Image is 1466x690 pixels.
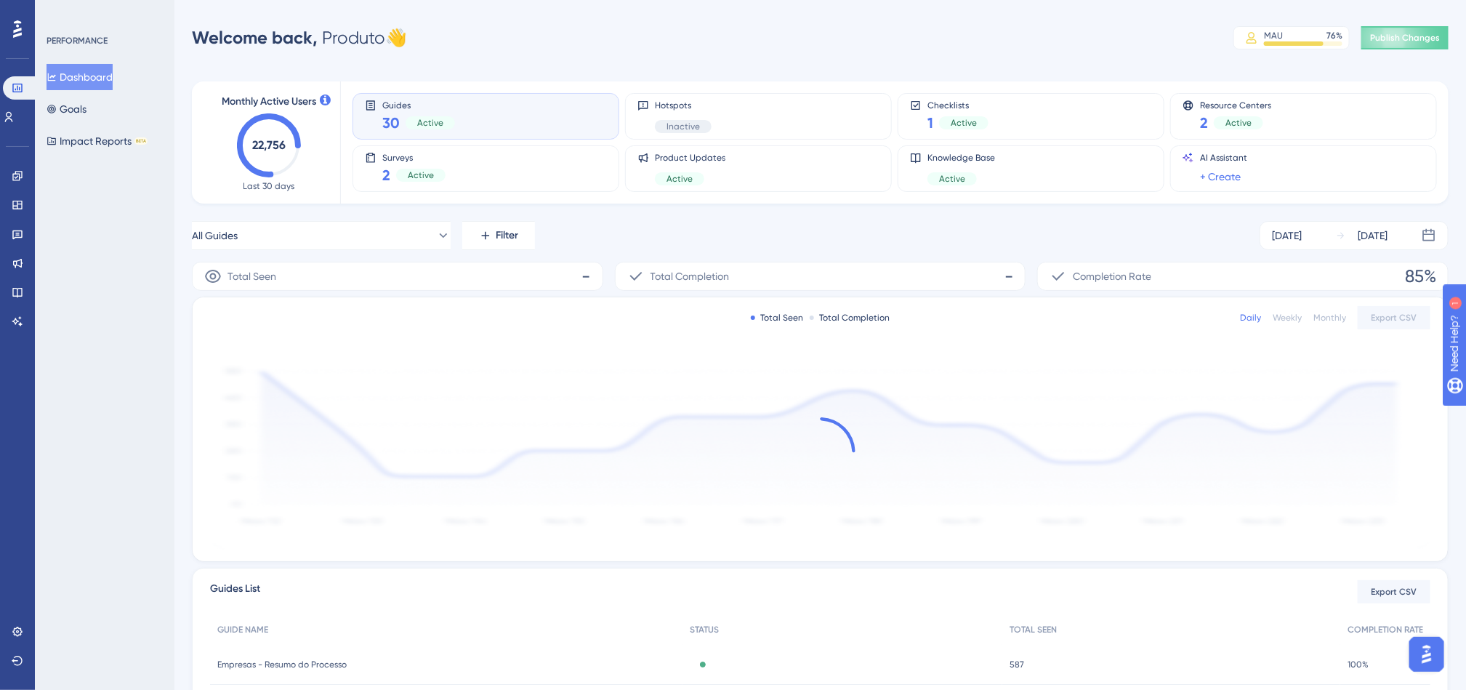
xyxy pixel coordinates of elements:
[252,138,286,152] text: 22,756
[1348,624,1423,635] span: COMPLETION RATE
[496,227,519,244] span: Filter
[227,268,276,285] span: Total Seen
[1225,117,1252,129] span: Active
[1370,32,1440,44] span: Publish Changes
[34,4,91,21] span: Need Help?
[1273,312,1302,324] div: Weekly
[217,624,268,635] span: GUIDE NAME
[462,221,535,250] button: Filter
[951,117,977,129] span: Active
[417,117,443,129] span: Active
[1004,265,1013,288] span: -
[47,64,113,90] button: Dashboard
[1405,633,1449,676] iframe: UserGuiding AI Assistant Launcher
[192,221,451,250] button: All Guides
[1240,312,1261,324] div: Daily
[1200,152,1247,164] span: AI Assistant
[1264,30,1283,41] div: MAU
[651,268,730,285] span: Total Completion
[1358,306,1430,329] button: Export CSV
[101,7,105,19] div: 1
[810,312,890,324] div: Total Completion
[1372,312,1417,324] span: Export CSV
[408,169,434,181] span: Active
[1073,268,1151,285] span: Completion Rate
[210,580,260,603] span: Guides List
[382,100,455,110] span: Guides
[1361,26,1449,49] button: Publish Changes
[1358,227,1388,244] div: [DATE]
[939,173,965,185] span: Active
[192,26,407,49] div: Produto 👋
[192,227,238,244] span: All Guides
[927,100,988,110] span: Checklists
[382,152,446,162] span: Surveys
[666,121,700,132] span: Inactive
[192,27,318,48] span: Welcome back,
[243,180,295,192] span: Last 30 days
[1272,227,1302,244] div: [DATE]
[927,152,995,164] span: Knowledge Base
[222,93,316,111] span: Monthly Active Users
[47,96,86,122] button: Goals
[927,113,933,133] span: 1
[1010,624,1057,635] span: TOTAL SEEN
[582,265,591,288] span: -
[382,165,390,185] span: 2
[666,173,693,185] span: Active
[1405,265,1436,288] span: 85%
[1326,30,1342,41] div: 76 %
[47,128,148,154] button: Impact ReportsBETA
[1200,100,1271,110] span: Resource Centers
[382,113,400,133] span: 30
[751,312,804,324] div: Total Seen
[1010,659,1024,670] span: 587
[655,100,712,111] span: Hotspots
[655,152,725,164] span: Product Updates
[1313,312,1346,324] div: Monthly
[1348,659,1369,670] span: 100%
[690,624,719,635] span: STATUS
[1358,580,1430,603] button: Export CSV
[1372,586,1417,598] span: Export CSV
[47,35,108,47] div: PERFORMANCE
[134,137,148,145] div: BETA
[1200,168,1241,185] a: + Create
[1200,113,1208,133] span: 2
[217,659,347,670] span: Empresas - Resumo do Processo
